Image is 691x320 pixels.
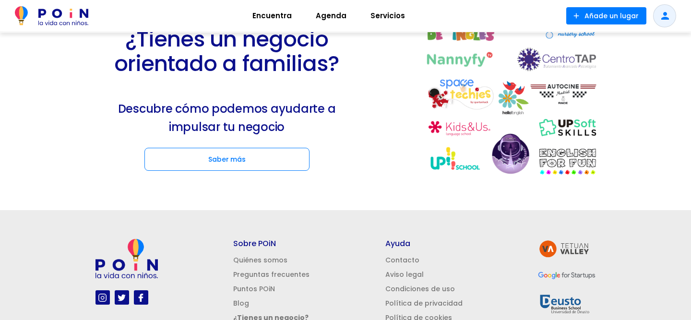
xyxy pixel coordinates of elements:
[233,298,249,308] a: Blog
[135,292,147,304] img: facebook
[366,8,409,24] span: Servicios
[538,239,591,259] img: tetuan valley
[304,4,358,27] a: Agenda
[233,284,275,294] a: Puntos POiN
[385,239,463,248] h5: Ayuda
[108,100,345,136] p: Descubre cómo podemos ayudarte a impulsar tu negocio
[358,4,417,27] a: Servicios
[96,292,108,304] img: instagram
[385,298,463,308] a: Política de privacidad
[233,239,310,248] h5: Sobre POiN
[116,292,128,304] img: twitter
[385,270,424,279] a: Aviso legal
[15,6,88,25] img: POiN
[240,4,304,27] a: Encuentra
[311,8,351,24] span: Agenda
[566,7,646,24] button: Añade un lugar
[144,148,310,171] button: Saber más
[233,255,287,265] a: Quiénes somos
[385,255,419,265] a: Contacto
[144,154,310,165] a: Saber más
[538,292,591,315] img: Deusto
[538,268,596,282] img: GFS
[233,270,310,279] a: Preguntas frecuentes
[248,8,296,24] span: Encuentra
[95,239,158,278] img: poin
[108,27,345,76] h2: ¿Tienes un negocio orientado a familias?
[385,284,455,294] a: Condiciones de uso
